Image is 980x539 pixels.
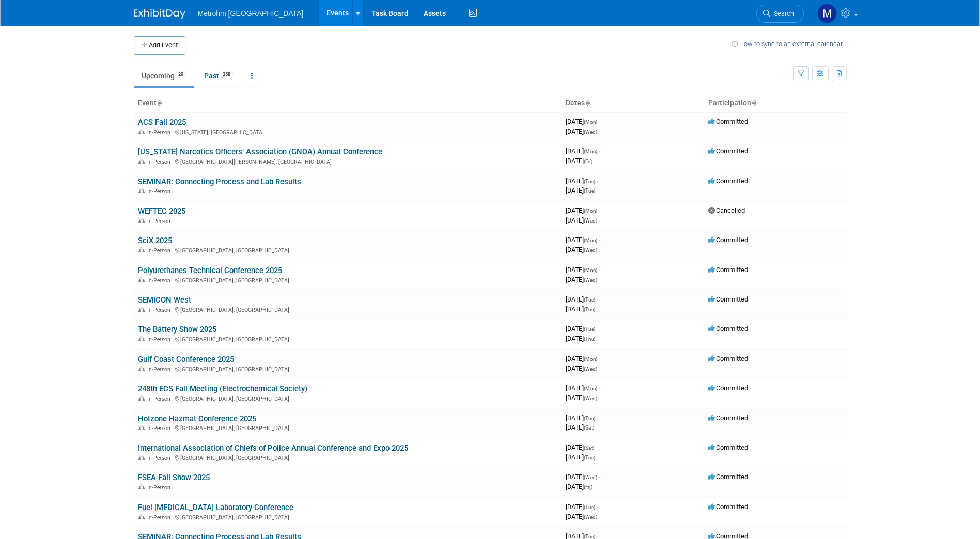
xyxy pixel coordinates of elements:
img: In-Person Event [138,455,145,460]
span: (Mon) [584,237,597,243]
div: [GEOGRAPHIC_DATA], [GEOGRAPHIC_DATA] [138,394,557,402]
span: In-Person [147,514,174,521]
span: [DATE] [566,335,595,342]
span: [DATE] [566,236,600,244]
span: Committed [708,325,748,332]
span: (Sat) [584,445,594,451]
span: (Wed) [584,277,597,283]
span: [DATE] [566,394,597,402]
img: In-Person Event [138,277,145,282]
a: Past358 [196,66,241,86]
span: [DATE] [566,483,592,490]
span: (Mon) [584,386,597,391]
div: [GEOGRAPHIC_DATA], [GEOGRAPHIC_DATA] [138,513,557,521]
div: [GEOGRAPHIC_DATA], [GEOGRAPHIC_DATA] [138,305,557,313]
span: - [599,207,600,214]
span: Committed [708,295,748,303]
span: (Thu) [584,416,595,421]
a: WEFTEC 2025 [138,207,185,216]
a: Polyurethanes Technical Conference 2025 [138,266,282,275]
span: (Mon) [584,119,597,125]
span: [DATE] [566,207,600,214]
img: In-Person Event [138,188,145,193]
img: In-Person Event [138,484,145,489]
span: Committed [708,384,748,392]
a: How to sync to an external calendar... [732,40,847,48]
span: In-Person [147,247,174,254]
span: Committed [708,236,748,244]
img: In-Person Event [138,218,145,223]
span: [DATE] [566,423,594,431]
img: In-Person Event [138,129,145,134]
span: (Tue) [584,179,595,184]
img: Michelle Simoes [817,4,837,23]
span: Search [770,10,794,18]
span: - [599,147,600,155]
a: Hotzone Hazmat Conference 2025 [138,414,256,423]
img: In-Person Event [138,307,145,312]
span: Committed [708,118,748,125]
span: [DATE] [566,414,598,422]
img: In-Person Event [138,425,145,430]
span: (Sat) [584,425,594,431]
span: (Thu) [584,307,595,312]
span: In-Person [147,277,174,284]
img: In-Person Event [138,514,145,519]
span: (Mon) [584,356,597,362]
span: (Tue) [584,188,595,194]
span: Committed [708,147,748,155]
a: Upcoming29 [134,66,194,86]
span: (Fri) [584,158,592,164]
span: - [597,414,598,422]
span: [DATE] [566,325,598,332]
span: (Wed) [584,129,597,135]
span: Committed [708,443,748,451]
button: Add Event [134,36,185,55]
span: [DATE] [566,216,597,224]
span: [DATE] [566,384,600,392]
div: [GEOGRAPHIC_DATA], [GEOGRAPHIC_DATA] [138,246,557,254]
span: In-Person [147,129,174,136]
span: [DATE] [566,118,600,125]
span: [DATE] [566,503,598,511]
span: In-Person [147,158,174,165]
span: (Wed) [584,514,597,520]
span: In-Person [147,188,174,195]
span: (Wed) [584,395,597,401]
span: [DATE] [566,147,600,155]
span: - [596,443,597,451]
span: [DATE] [566,157,592,165]
a: SEMINAR: Connecting Process and Lab Results [138,177,301,186]
span: (Wed) [584,247,597,253]
span: Committed [708,473,748,481]
th: Event [134,94,562,112]
span: [DATE] [566,513,597,520]
a: Sort by Start Date [585,99,590,107]
a: Gulf Coast Conference 2025 [138,355,234,364]
span: In-Person [147,395,174,402]
div: [GEOGRAPHIC_DATA], [GEOGRAPHIC_DATA] [138,364,557,373]
span: In-Person [147,336,174,343]
span: [DATE] [566,246,597,253]
span: [DATE] [566,364,597,372]
span: (Mon) [584,208,597,214]
th: Participation [704,94,847,112]
a: ACS Fall 2025 [138,118,186,127]
span: [DATE] [566,128,597,135]
a: SEMICON West [138,295,191,305]
span: - [599,473,600,481]
a: Fuel [MEDICAL_DATA] Laboratory Conference [138,503,293,512]
span: [DATE] [566,266,600,274]
span: Committed [708,503,748,511]
span: - [597,295,598,303]
a: [US_STATE] Narcotics Officers’ Association (GNOA) Annual Conference [138,147,382,156]
a: SciX 2025 [138,236,172,245]
span: - [599,266,600,274]
img: In-Person Event [138,158,145,164]
div: [GEOGRAPHIC_DATA][PERSON_NAME], [GEOGRAPHIC_DATA] [138,157,557,165]
span: [DATE] [566,305,595,313]
span: (Wed) [584,218,597,224]
span: - [599,384,600,392]
img: In-Person Event [138,336,145,341]
span: [DATE] [566,453,595,461]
